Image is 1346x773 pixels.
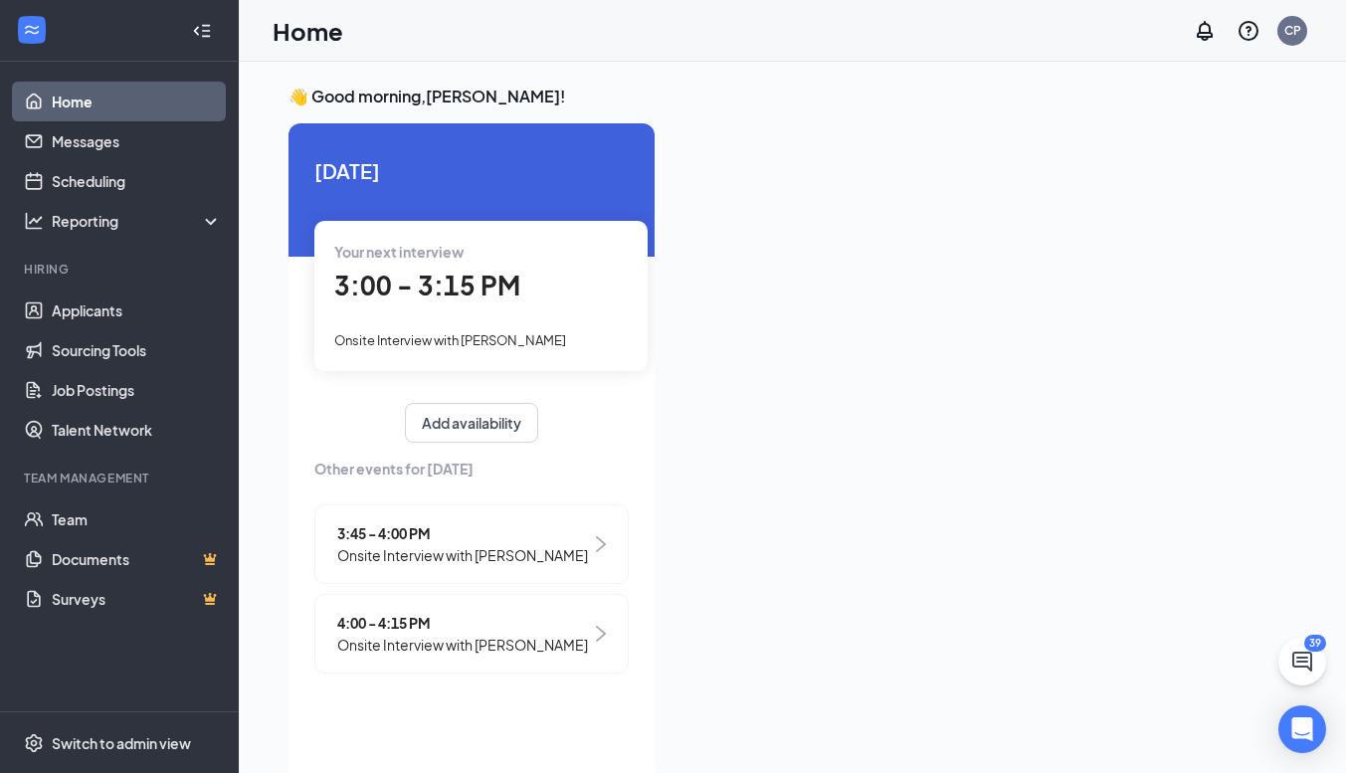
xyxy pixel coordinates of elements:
[52,290,222,330] a: Applicants
[52,82,222,121] a: Home
[1290,650,1314,674] svg: ChatActive
[192,21,212,41] svg: Collapse
[1193,19,1217,43] svg: Notifications
[337,634,588,656] span: Onsite Interview with [PERSON_NAME]
[24,733,44,753] svg: Settings
[288,86,1296,107] h3: 👋 Good morning, [PERSON_NAME] !
[52,330,222,370] a: Sourcing Tools
[52,579,222,619] a: SurveysCrown
[334,269,520,301] span: 3:00 - 3:15 PM
[314,155,629,186] span: [DATE]
[52,161,222,201] a: Scheduling
[1278,638,1326,685] button: ChatActive
[273,14,343,48] h1: Home
[52,370,222,410] a: Job Postings
[337,522,588,544] span: 3:45 - 4:00 PM
[314,458,629,480] span: Other events for [DATE]
[334,332,566,348] span: Onsite Interview with [PERSON_NAME]
[334,243,464,261] span: Your next interview
[52,410,222,450] a: Talent Network
[22,20,42,40] svg: WorkstreamLogo
[52,499,222,539] a: Team
[24,470,218,486] div: Team Management
[1284,22,1301,39] div: CP
[52,733,191,753] div: Switch to admin view
[337,612,588,634] span: 4:00 - 4:15 PM
[52,539,222,579] a: DocumentsCrown
[52,211,223,231] div: Reporting
[1237,19,1260,43] svg: QuestionInfo
[1304,635,1326,652] div: 39
[405,403,538,443] button: Add availability
[24,211,44,231] svg: Analysis
[1278,705,1326,753] div: Open Intercom Messenger
[52,121,222,161] a: Messages
[337,544,588,566] span: Onsite Interview with [PERSON_NAME]
[24,261,218,278] div: Hiring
